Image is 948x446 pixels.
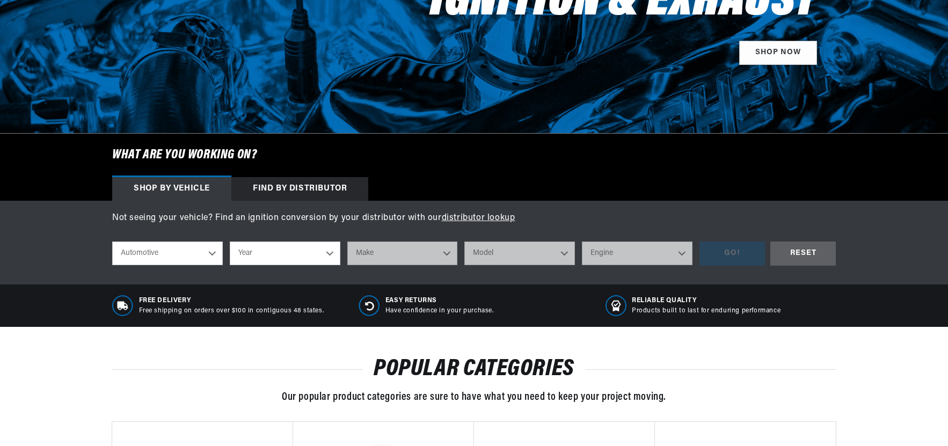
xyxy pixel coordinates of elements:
[632,296,781,305] span: RELIABLE QUALITY
[582,242,692,265] select: Engine
[282,392,666,403] span: Our popular product categories are sure to have what you need to keep your project moving.
[231,177,368,201] div: Find by Distributor
[770,242,836,266] div: RESET
[112,242,223,265] select: Ride Type
[112,177,231,201] div: Shop by vehicle
[112,211,836,225] p: Not seeing your vehicle? Find an ignition conversion by your distributor with our
[85,134,863,177] h6: What are you working on?
[230,242,340,265] select: Year
[385,306,494,316] p: Have confidence in your purchase.
[347,242,458,265] select: Make
[464,242,575,265] select: Model
[442,214,515,222] a: distributor lookup
[739,41,817,65] a: SHOP NOW
[632,306,781,316] p: Products built to last for enduring performance
[139,306,324,316] p: Free shipping on orders over $100 in contiguous 48 states.
[112,359,836,379] h2: POPULAR CATEGORIES
[139,296,324,305] span: Free Delivery
[385,296,494,305] span: Easy Returns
